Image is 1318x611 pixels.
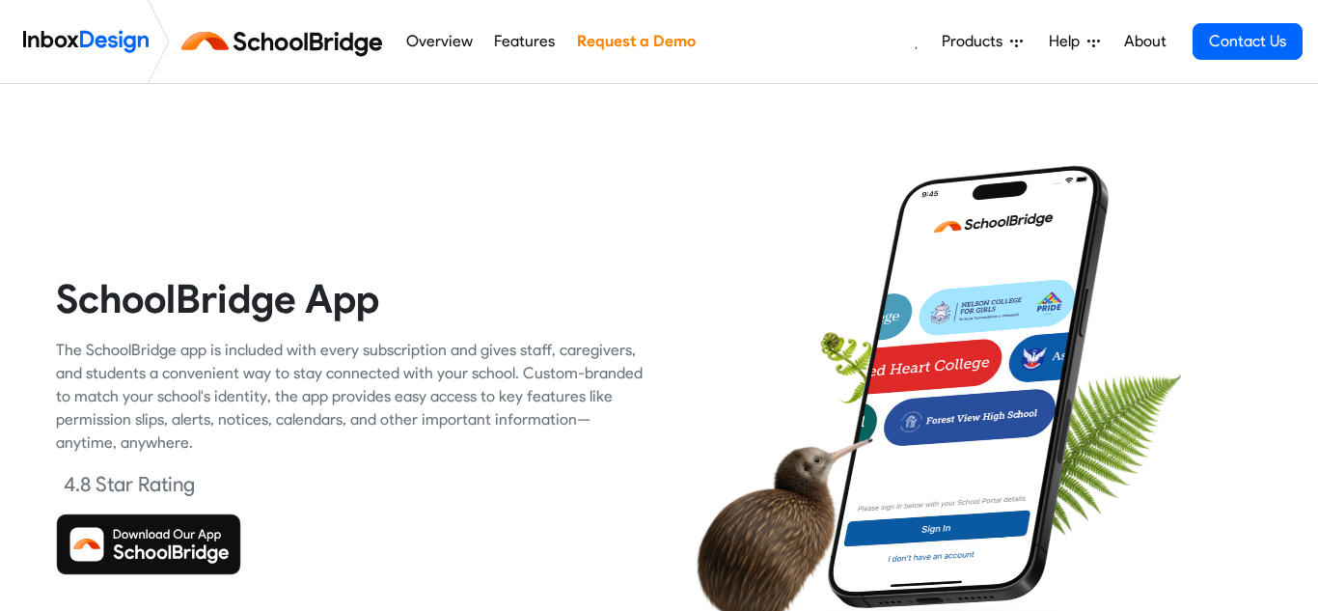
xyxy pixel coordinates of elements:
a: Request a Demo [571,22,700,61]
a: Overview [400,22,478,61]
img: phone.png [813,164,1123,610]
a: Products [934,22,1030,61]
heading: SchoolBridge App [56,274,645,323]
span: Help [1049,30,1087,53]
img: schoolbridge logo [178,18,395,65]
img: Download SchoolBridge App [56,514,241,575]
a: Contact Us [1193,23,1303,60]
a: Features [489,22,561,61]
a: Help [1041,22,1108,61]
div: The SchoolBridge app is included with every subscription and gives staff, caregivers, and student... [56,339,645,455]
div: 4.8 Star Rating [64,470,195,499]
span: Products [942,30,1010,53]
a: About [1118,22,1171,61]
